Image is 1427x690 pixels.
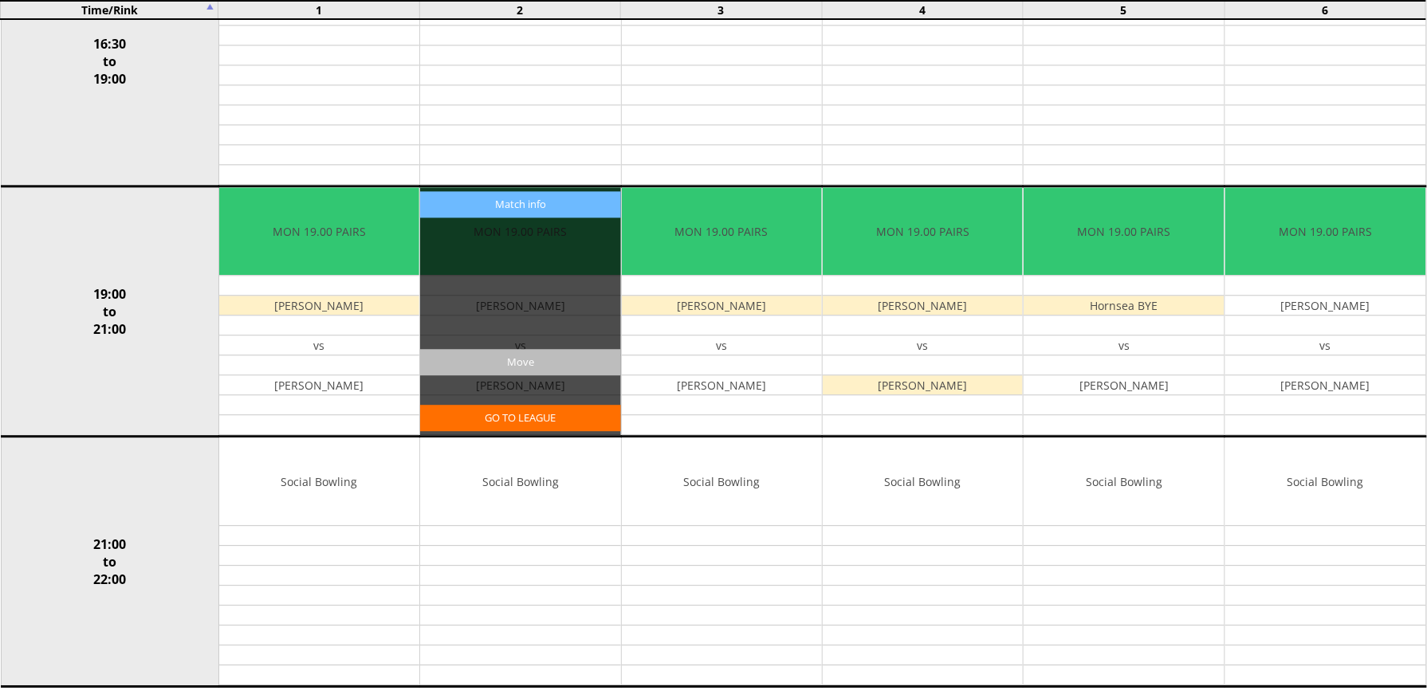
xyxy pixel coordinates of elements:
[1225,437,1426,526] td: Social Bowling
[1225,335,1426,355] td: vs
[1024,375,1224,395] td: [PERSON_NAME]
[823,335,1023,355] td: vs
[420,405,620,431] a: GO TO LEAGUE
[1225,375,1426,395] td: [PERSON_NAME]
[219,437,419,526] td: Social Bowling
[1,186,218,437] td: 19:00 to 21:00
[622,437,822,526] td: Social Bowling
[1225,296,1426,316] td: [PERSON_NAME]
[420,437,620,526] td: Social Bowling
[1024,296,1224,316] td: Hornsea BYE
[219,335,419,355] td: vs
[218,1,419,19] td: 1
[1,437,218,687] td: 21:00 to 22:00
[622,335,822,355] td: vs
[1024,335,1224,355] td: vs
[1225,1,1426,19] td: 6
[622,296,822,316] td: [PERSON_NAME]
[1,1,218,19] td: Time/Rink
[419,1,621,19] td: 2
[1024,437,1224,526] td: Social Bowling
[823,375,1023,395] td: [PERSON_NAME]
[1024,187,1224,276] td: MON 19.00 PAIRS
[822,1,1024,19] td: 4
[621,1,823,19] td: 3
[420,349,620,375] input: Move
[219,187,419,276] td: MON 19.00 PAIRS
[1024,1,1225,19] td: 5
[1225,187,1426,276] td: MON 19.00 PAIRS
[420,191,620,218] input: Match info
[622,187,822,276] td: MON 19.00 PAIRS
[622,375,822,395] td: [PERSON_NAME]
[219,296,419,316] td: [PERSON_NAME]
[219,375,419,395] td: [PERSON_NAME]
[823,437,1023,526] td: Social Bowling
[823,187,1023,276] td: MON 19.00 PAIRS
[823,296,1023,316] td: [PERSON_NAME]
